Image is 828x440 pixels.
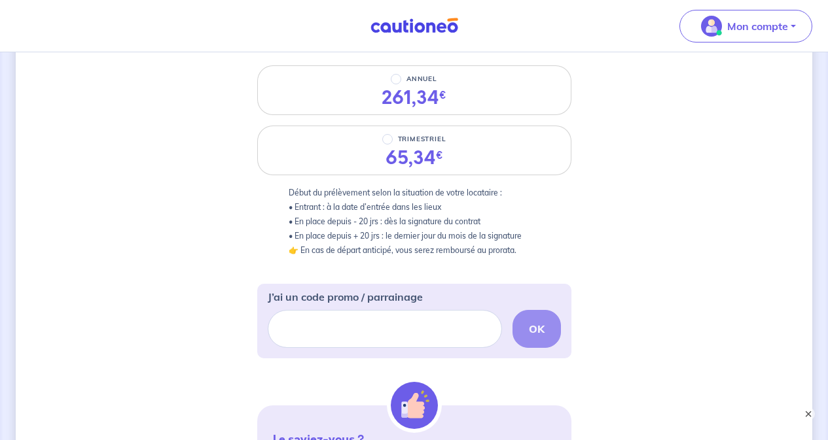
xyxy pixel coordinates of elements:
[289,186,540,258] p: Début du prélèvement selon la situation de votre locataire : • Entrant : à la date d’entrée dans ...
[439,88,446,103] sup: €
[727,18,788,34] p: Mon compte
[679,10,812,42] button: illu_account_valid_menu.svgMon compte
[802,407,815,420] button: ×
[365,18,463,34] img: Cautioneo
[398,131,446,147] p: TRIMESTRIEL
[701,16,722,37] img: illu_account_valid_menu.svg
[436,148,443,163] sup: €
[268,289,423,305] p: J’ai un code promo / parrainage
[391,382,438,429] img: illu_alert_hand.svg
[386,147,443,169] div: 65,34
[382,87,446,109] div: 261,34
[406,71,437,87] p: ANNUEL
